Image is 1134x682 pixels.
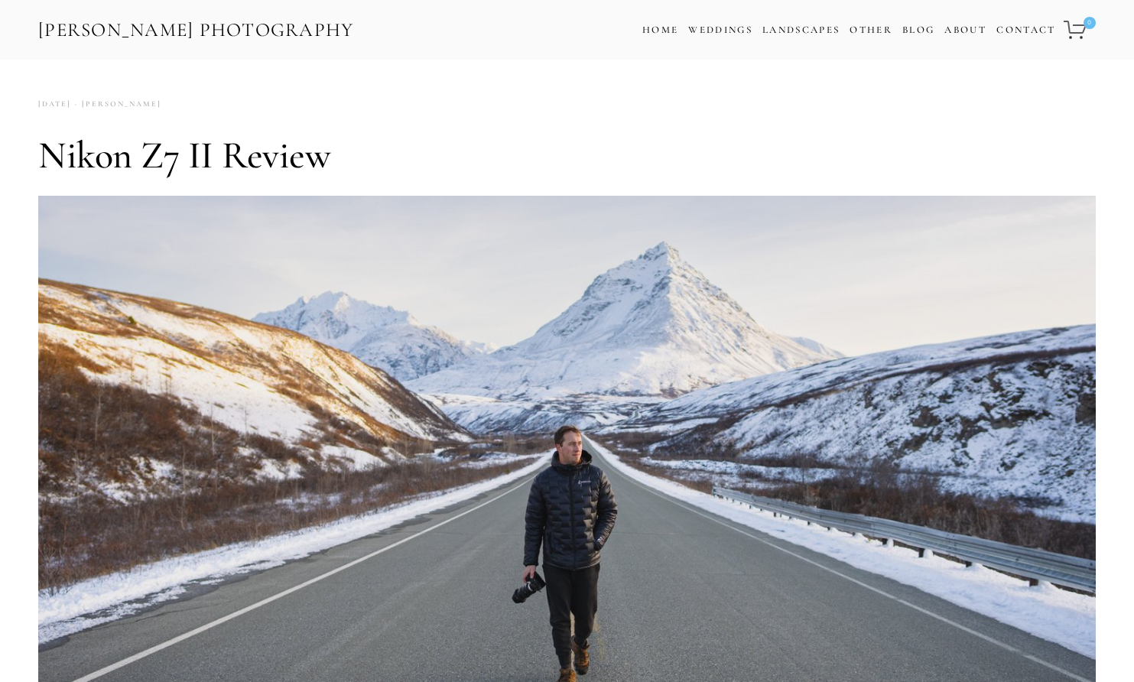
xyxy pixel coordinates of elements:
a: Home [642,19,678,41]
a: [PERSON_NAME] Photography [37,13,356,47]
time: [DATE] [38,94,71,115]
a: [PERSON_NAME] [71,94,161,115]
a: Other [850,24,892,36]
a: Blog [902,19,934,41]
span: 0 [1084,17,1096,29]
a: Weddings [688,24,752,36]
h1: Nikon Z7 II Review [38,132,1096,178]
a: 0 items in cart [1061,11,1097,48]
a: About [944,19,986,41]
a: Landscapes [762,24,840,36]
a: Contact [996,19,1055,41]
